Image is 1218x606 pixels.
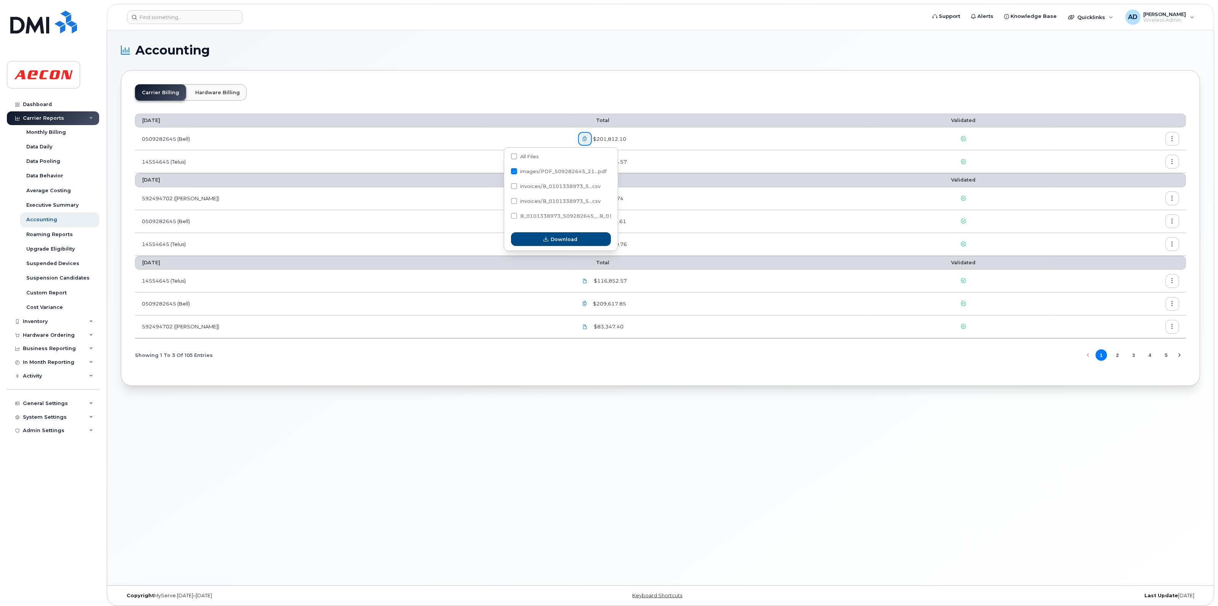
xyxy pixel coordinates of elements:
td: 0509282645 (Bell) [135,293,571,315]
button: Page 4 [1144,349,1156,361]
span: All Files [520,154,539,159]
td: 592494702 ([PERSON_NAME]) [135,187,571,210]
th: Validated [872,173,1054,187]
button: Download [511,232,611,246]
button: Next Page [1174,349,1185,361]
strong: Last Update [1144,593,1178,598]
td: 592494702 ([PERSON_NAME]) [135,315,571,338]
button: Page 1 [1096,349,1107,361]
td: 0509282645 (Bell) [135,127,571,150]
th: [DATE] [135,114,571,127]
div: MyServe [DATE]–[DATE] [121,593,480,599]
td: 14554645 (Telus) [135,270,571,293]
a: Keyboard Shortcuts [632,593,682,598]
strong: Copyright [127,593,154,598]
button: Page 5 [1160,349,1172,361]
span: invoices/B_0101338973_5...csv [520,183,601,189]
a: Aecon.Rogers-Jul31_2025-3028834765 (1).pdf [578,320,593,333]
a: Aecon.14554645_1249372741_2025-07-01.pdf [578,274,593,288]
span: images/PDF_509282645_217_0000000000.pdf [511,170,607,175]
span: Total [578,260,610,265]
th: [DATE] [135,173,571,187]
div: [DATE] [840,593,1200,599]
span: Accounting [135,45,210,56]
span: B_0101338973_509282645_23082025_DTL [511,214,611,220]
button: Page 3 [1128,349,1139,361]
span: $209,617.85 [592,300,627,307]
span: invoices/B_0101338973_5...csv [520,198,601,204]
span: invoices/B_0101338973_509282645_23082025_MOB.csv [511,199,601,205]
a: Hardware Billing [188,84,247,101]
th: [DATE] [135,256,571,270]
button: Page 2 [1112,349,1123,361]
span: Download [551,236,577,243]
span: images/PDF_509282645_21...pdf [520,169,607,174]
td: 14554645 (Telus) [135,150,571,173]
span: Total [578,117,610,123]
span: B_0101338973_509282645_...B_0101338973_509282645_23082025_DTL [520,213,716,219]
span: $116,852.57 [593,277,627,285]
td: 14554645 (Telus) [135,233,571,256]
th: Validated [872,256,1054,270]
span: Showing 1 To 3 Of 105 Entries [135,349,213,361]
span: $201,812.10 [592,135,627,143]
span: invoices/B_0101338973_509282645_23082025_ACC.csv [511,185,601,190]
th: Validated [872,114,1054,127]
td: 0509282645 (Bell) [135,210,571,233]
span: $83,347.40 [593,323,624,330]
